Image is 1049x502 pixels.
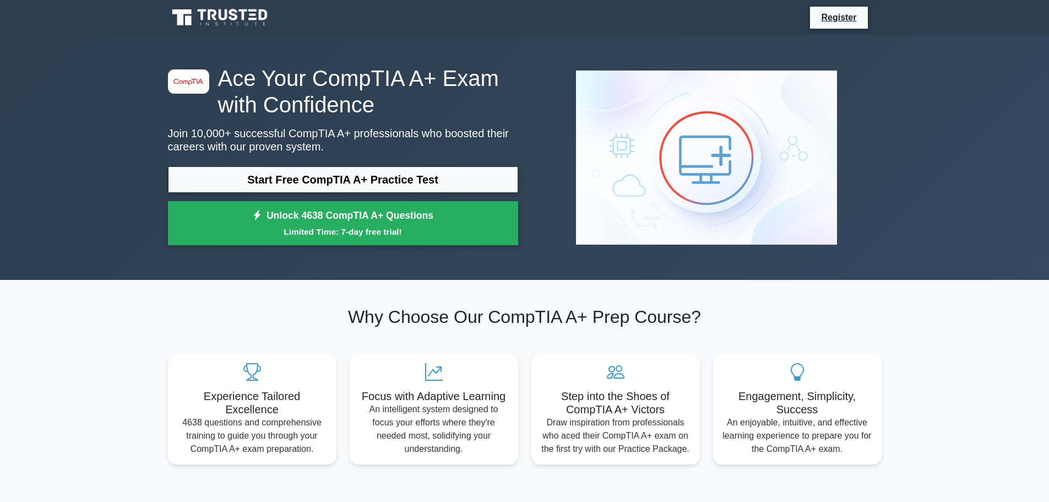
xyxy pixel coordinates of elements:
a: Unlock 4638 CompTIA A+ QuestionsLimited Time: 7-day free trial! [168,201,518,245]
p: An intelligent system designed to focus your efforts where they're needed most, solidifying your ... [358,403,509,456]
h5: Engagement, Simplicity, Success [722,390,873,416]
h5: Experience Tailored Excellence [177,390,328,416]
h5: Focus with Adaptive Learning [358,390,509,403]
h2: Why Choose Our CompTIA A+ Prep Course? [168,306,882,327]
small: Limited Time: 7-day free trial! [182,225,504,238]
h1: Ace Your CompTIA A+ Exam with Confidence [168,65,518,118]
p: 4638 questions and comprehensive training to guide you through your CompTIA A+ exam preparation. [177,416,328,456]
a: Start Free CompTIA A+ Practice Test [168,166,518,193]
p: An enjoyable, intuitive, and effective learning experience to prepare you for the CompTIA A+ exam. [722,416,873,456]
p: Draw inspiration from professionals who aced their CompTIA A+ exam on the first try with our Prac... [540,416,691,456]
h5: Step into the Shoes of CompTIA A+ Victors [540,390,691,416]
a: Register [814,10,863,24]
p: Join 10,000+ successful CompTIA A+ professionals who boosted their careers with our proven system. [168,127,518,153]
img: CompTIA A+ Preview [567,62,846,253]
